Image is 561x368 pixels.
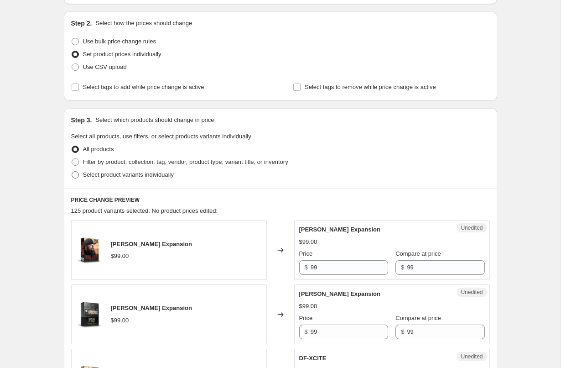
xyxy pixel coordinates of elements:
[305,84,436,90] span: Select tags to remove while price change is active
[83,38,156,45] span: Use bulk price change rules
[401,264,404,271] span: $
[305,264,308,271] span: $
[111,305,192,311] span: [PERSON_NAME] Expansion
[76,301,104,328] img: CME-BOX-ART-600_80x.png
[71,133,251,140] span: Select all products, use filters, or select products variants individually
[461,289,483,296] span: Unedited
[71,116,92,125] h2: Step 3.
[299,303,317,310] span: $99.00
[71,196,490,204] h6: PRICE CHANGE PREVIEW
[299,290,380,297] span: [PERSON_NAME] Expansion
[299,226,380,233] span: [PERSON_NAME] Expansion
[299,355,327,362] span: DF-XCITE
[305,328,308,335] span: $
[83,51,161,58] span: Set product prices individually
[299,315,313,321] span: Price
[71,207,218,214] span: 125 product variants selected. No product prices edited:
[299,250,313,257] span: Price
[76,237,104,264] img: Eyal-Box-Art_80x.png
[83,171,174,178] span: Select product variants individually
[111,241,192,247] span: [PERSON_NAME] Expansion
[95,19,192,28] p: Select how the prices should change
[83,63,127,70] span: Use CSV upload
[401,328,404,335] span: $
[461,224,483,231] span: Unedited
[71,19,92,28] h2: Step 2.
[299,238,317,245] span: $99.00
[83,84,204,90] span: Select tags to add while price change is active
[95,116,214,125] p: Select which products should change in price
[111,317,129,324] span: $99.00
[83,146,114,152] span: All products
[111,252,129,259] span: $99.00
[395,250,441,257] span: Compare at price
[395,315,441,321] span: Compare at price
[83,158,288,165] span: Filter by product, collection, tag, vendor, product type, variant title, or inventory
[461,353,483,360] span: Unedited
